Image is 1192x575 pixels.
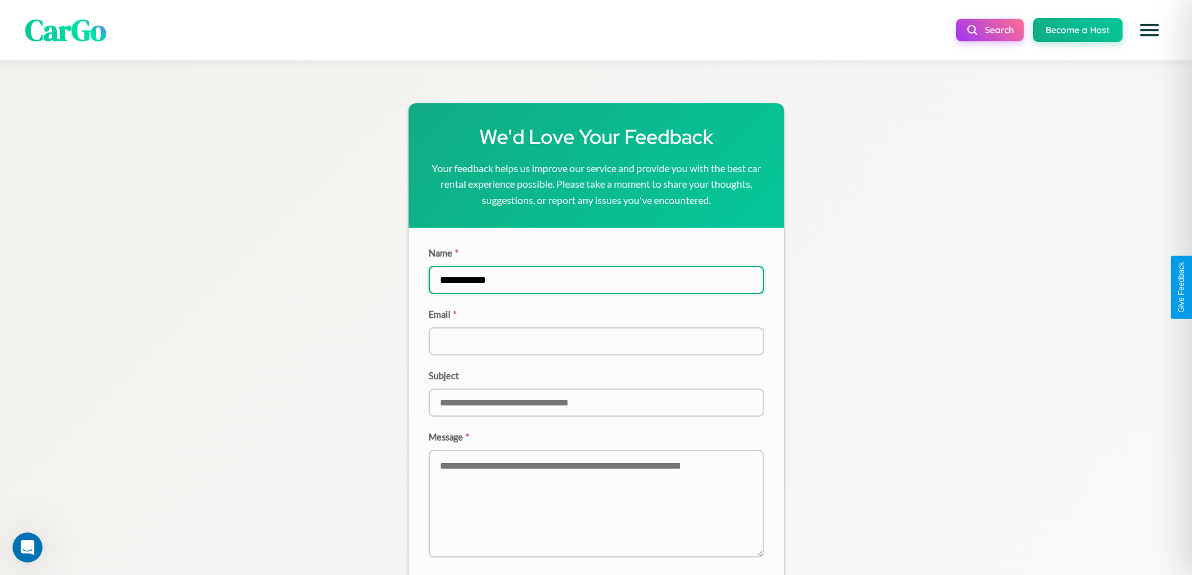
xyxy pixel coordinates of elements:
[25,9,106,51] span: CarGo
[13,532,43,562] iframe: Intercom live chat
[429,370,764,381] label: Subject
[956,19,1024,41] button: Search
[429,309,764,320] label: Email
[1132,13,1167,48] button: Open menu
[429,432,764,442] label: Message
[1177,262,1186,313] div: Give Feedback
[985,24,1014,36] span: Search
[429,123,764,150] h1: We'd Love Your Feedback
[1033,18,1123,42] button: Become a Host
[429,248,764,258] label: Name
[429,160,764,208] p: Your feedback helps us improve our service and provide you with the best car rental experience po...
